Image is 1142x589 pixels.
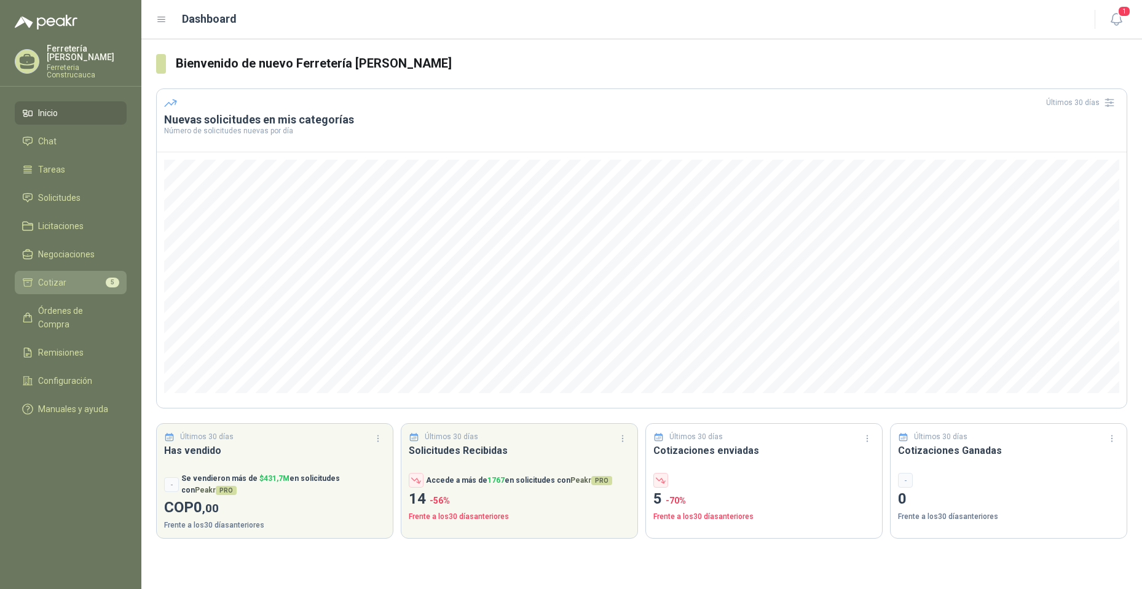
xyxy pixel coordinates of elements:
p: Accede a más de en solicitudes con [426,475,612,486]
a: Manuales y ayuda [15,397,127,421]
span: Peakr [570,476,612,485]
span: -56 % [430,496,450,505]
span: Negociaciones [38,248,95,261]
p: Número de solicitudes nuevas por día [164,127,1119,135]
span: Cotizar [38,276,66,289]
p: Frente a los 30 días anteriores [409,511,630,523]
span: PRO [591,476,612,485]
img: Logo peakr [15,15,77,29]
a: Negociaciones [15,243,127,266]
p: Ferretería [PERSON_NAME] [47,44,127,61]
span: PRO [216,486,237,495]
button: 1 [1105,9,1127,31]
a: Licitaciones [15,214,127,238]
span: ,00 [202,501,219,515]
p: 5 [653,488,875,511]
div: Últimos 30 días [1046,93,1119,112]
span: Chat [38,135,57,148]
span: 5 [106,278,119,287]
h3: Cotizaciones Ganadas [898,443,1119,458]
p: 0 [898,488,1119,511]
span: Manuales y ayuda [38,402,108,416]
h1: Dashboard [182,10,237,28]
p: COP [164,496,385,520]
a: Tareas [15,158,127,181]
a: Solicitudes [15,186,127,209]
a: Órdenes de Compra [15,299,127,336]
p: Últimos 30 días [669,431,723,443]
a: Configuración [15,369,127,392]
h3: Has vendido [164,443,385,458]
a: Chat [15,130,127,153]
p: Ferreteria Construcauca [47,64,127,79]
span: Remisiones [38,346,84,359]
p: Frente a los 30 días anteriores [653,511,875,523]
span: -70 % [666,496,686,505]
p: Frente a los 30 días anteriores [898,511,1119,523]
h3: Solicitudes Recibidas [409,443,630,458]
p: Últimos 30 días [180,431,234,443]
span: 1 [1117,6,1131,17]
span: Configuración [38,374,92,388]
span: Licitaciones [38,219,84,233]
h3: Cotizaciones enviadas [653,443,875,458]
div: - [164,477,179,492]
span: Peakr [195,486,237,494]
span: Inicio [38,106,58,120]
h3: Bienvenido de nuevo Ferretería [PERSON_NAME] [176,54,1127,73]
span: 1767 [487,476,505,485]
span: Tareas [38,163,65,176]
div: - [898,473,913,488]
span: Solicitudes [38,191,81,205]
span: $ 431,7M [259,474,289,483]
a: Inicio [15,101,127,125]
p: Se vendieron más de en solicitudes con [181,473,385,496]
a: Remisiones [15,341,127,364]
p: Últimos 30 días [914,431,967,443]
span: Órdenes de Compra [38,304,115,331]
p: 14 [409,488,630,511]
p: Frente a los 30 días anteriores [164,520,385,531]
p: Últimos 30 días [425,431,478,443]
h3: Nuevas solicitudes en mis categorías [164,112,1119,127]
a: Cotizar5 [15,271,127,294]
span: 0 [194,499,219,516]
